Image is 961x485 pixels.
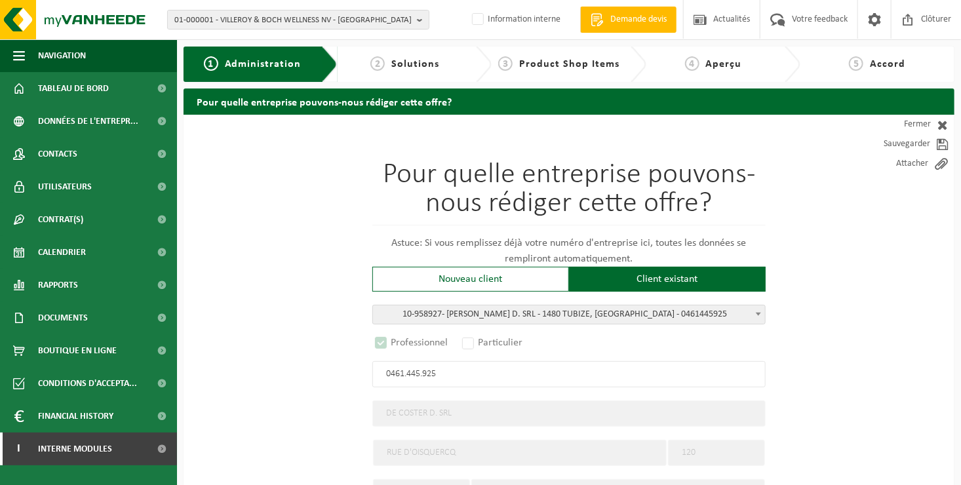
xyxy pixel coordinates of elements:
span: 5 [849,56,863,71]
input: Rue [373,440,667,466]
span: 3 [498,56,513,71]
span: <span class="highlight"><span class="highlight">10-958927</span></span> - DE COSTER D. SRL - 1480... [373,305,765,324]
span: Contacts [38,138,77,170]
span: Product Shop Items [519,59,619,69]
a: 4Aperçu [653,56,774,72]
span: 01-000001 - VILLEROY & BOCH WELLNESS NV - [GEOGRAPHIC_DATA] [174,10,412,30]
a: 3Product Shop Items [498,56,619,72]
span: 2 [370,56,385,71]
span: Aperçu [706,59,742,69]
h1: Pour quelle entreprise pouvons-nous rédiger cette offre? [372,161,766,225]
label: Professionnel [372,334,452,352]
input: Nom [372,400,766,427]
div: Client existant [569,267,766,292]
div: Nouveau client [372,267,569,292]
button: 01-000001 - VILLEROY & BOCH WELLNESS NV - [GEOGRAPHIC_DATA] [167,10,429,29]
a: 5Accord [807,56,948,72]
a: Fermer [836,115,954,134]
span: 1 [204,56,218,71]
span: Boutique en ligne [38,334,117,367]
label: Information interne [469,10,560,29]
label: Particulier [460,334,526,352]
a: 2Solutions [344,56,465,72]
span: Calendrier [38,236,86,269]
span: Tableau de bord [38,72,109,105]
span: 4 [685,56,699,71]
span: Navigation [38,39,86,72]
span: Documents [38,301,88,334]
span: Utilisateurs [38,170,92,203]
a: Sauvegarder [836,134,954,154]
span: Demande devis [607,13,670,26]
p: Astuce: Si vous remplissez déjà votre numéro d'entreprise ici, toutes les données se rempliront a... [372,235,766,267]
span: Accord [870,59,905,69]
span: Administration [225,59,302,69]
span: Conditions d'accepta... [38,367,137,400]
span: Contrat(s) [38,203,83,236]
a: 1Administration [193,56,311,72]
a: Attacher [836,154,954,174]
span: I [13,433,25,465]
input: Numéro [668,440,765,466]
span: Financial History [38,400,113,433]
span: Interne modules [38,433,112,465]
h2: Pour quelle entreprise pouvons-nous rédiger cette offre? [184,88,954,114]
span: <span class="highlight"><span class="highlight">10-958927</span></span> - DE COSTER D. SRL - 1480... [372,305,766,324]
a: Demande devis [580,7,677,33]
span: Rapports [38,269,78,301]
span: 10-958927 [403,309,442,319]
input: Numéro d'entreprise [372,361,766,387]
span: Solutions [391,59,439,69]
span: Données de l'entrepr... [38,105,138,138]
